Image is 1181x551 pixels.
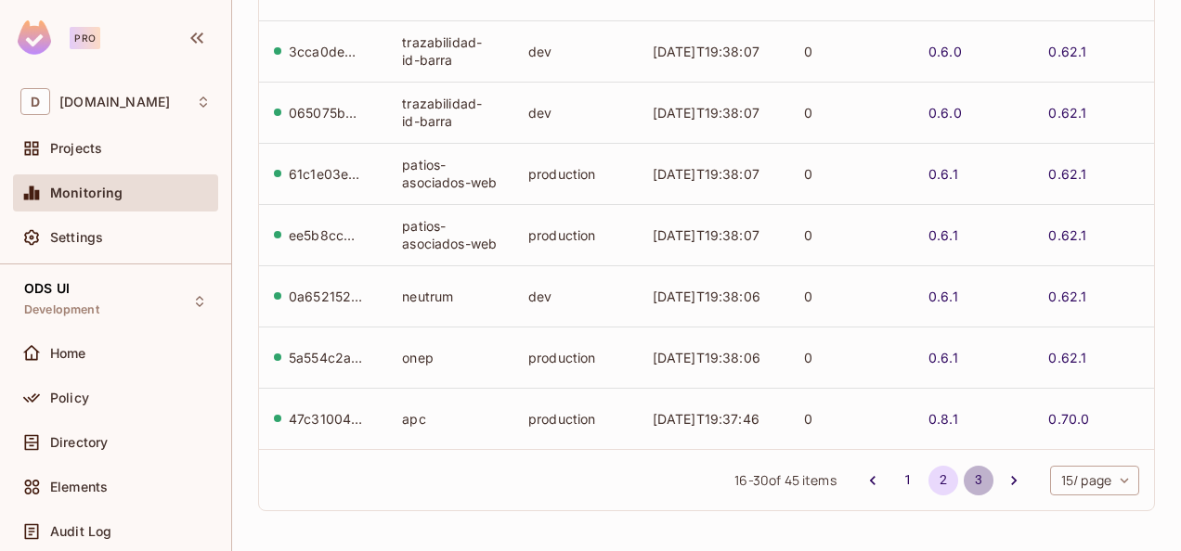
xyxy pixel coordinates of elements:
nav: pagination navigation [855,466,1032,495]
td: [DATE]T19:38:06 [638,265,790,327]
button: Go to page 1 [893,466,923,495]
td: [DATE]T19:38:07 [638,20,790,82]
td: [DATE]T19:37:46 [638,388,790,449]
td: dev [513,265,638,327]
td: [DATE]T19:38:07 [638,143,790,204]
span: 16 - 30 of 45 items [734,470,836,491]
img: SReyMgAAAABJRU5ErkJggg== [18,20,51,55]
td: trazabilidad-id-barra [387,82,513,143]
div: 5a554c2a-0b09-425f-93e5-e19673e8822c [289,349,363,366]
td: 0 [789,388,914,449]
span: Projects [50,141,102,156]
a: 0.6.0 [928,104,962,122]
td: dev [513,20,638,82]
button: Go to next page [999,466,1029,495]
td: production [513,204,638,265]
a: 0.62.1 [1048,226,1086,244]
div: 0a652152-5a39-4572-8adf-39864972f001 [289,288,363,305]
a: 0.6.0 [928,43,962,60]
a: 0.62.1 [1048,349,1086,366]
a: 0.8.1 [928,410,958,428]
a: 0.62.1 [1048,165,1086,183]
a: 0.62.1 [1048,288,1086,305]
span: Workspace: deacero.com [59,95,170,109]
a: 0.6.1 [928,165,958,183]
td: [DATE]T19:38:07 [638,82,790,143]
td: 0 [789,20,914,82]
td: patios-asociados-web [387,143,513,204]
td: 0 [789,327,914,388]
button: page 2 [928,466,958,495]
a: 0.6.1 [928,226,958,244]
a: 0.70.0 [1048,410,1089,428]
span: Directory [50,435,108,450]
td: production [513,388,638,449]
a: 0.62.1 [1048,104,1086,122]
span: D [20,88,50,115]
td: 0 [789,204,914,265]
td: 0 [789,82,914,143]
span: Elements [50,480,108,494]
span: Monitoring [50,186,123,200]
div: 61c1e03e-6d87-4797-99a0-3e88f9ef869d [289,165,363,183]
a: 0.6.1 [928,349,958,366]
td: onep [387,327,513,388]
td: neutrum [387,265,513,327]
span: Audit Log [50,524,111,539]
td: apc [387,388,513,449]
div: 065075b5-4711-479c-b126-debf20901a6b [289,104,363,122]
td: dev [513,82,638,143]
td: patios-asociados-web [387,204,513,265]
div: 15 / page [1050,466,1139,495]
div: 47c31004-a7a2-4802-93de-fd22e9cd31d5 [289,410,363,428]
button: Go to previous page [858,466,888,495]
span: Development [24,302,99,317]
div: 3cca0de9-3a77-49da-9209-afb3c27388aa [289,43,363,60]
td: [DATE]T19:38:06 [638,327,790,388]
td: production [513,143,638,204]
td: 0 [789,143,914,204]
div: Pro [70,27,100,49]
td: production [513,327,638,388]
td: 0 [789,265,914,327]
span: Home [50,346,86,361]
td: [DATE]T19:38:07 [638,204,790,265]
span: Policy [50,391,89,405]
a: 0.6.1 [928,288,958,305]
span: ODS UI [24,281,70,296]
td: trazabilidad-id-barra [387,20,513,82]
span: Settings [50,230,103,245]
button: Go to page 3 [964,466,993,495]
a: 0.62.1 [1048,43,1086,60]
div: ee5b8cc8-6be5-4989-942f-4eb315edb177 [289,226,363,244]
